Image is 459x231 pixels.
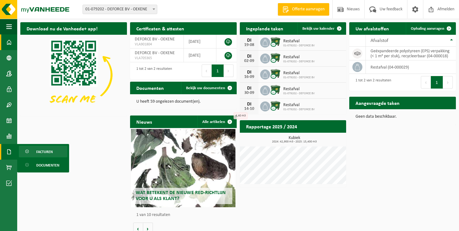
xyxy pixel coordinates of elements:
span: Restafval [283,71,315,76]
span: Restafval [283,87,315,92]
img: WB-1100-CU [270,85,281,95]
td: [DATE] [184,35,216,49]
span: Restafval [283,103,315,108]
img: WB-1100-CU [270,37,281,47]
button: 1 [431,76,443,89]
p: Geen data beschikbaar. [356,115,450,119]
h2: Uw afvalstoffen [349,22,395,34]
h3: Kubiek [243,136,346,143]
span: 01-079202 - DEFORCE BV [283,76,315,80]
span: 01-079202 - DEFORCE BV [283,60,315,64]
span: Bekijk uw documenten [186,86,225,90]
span: 01-079202 - DEFORCE BV [283,44,315,48]
a: Bekijk uw kalender [297,22,346,35]
td: geëxpandeerde polystyreen (EPS) verpakking (< 1 m² per stuk), recycleerbaar (04-000018) [366,47,456,60]
span: 2024: 42,900 m3 - 2025: 15,400 m3 [243,140,346,143]
span: Bekijk uw kalender [302,27,335,31]
span: Restafval [283,39,315,44]
span: Ophaling aanvragen [411,27,444,31]
h2: Certificaten & attesten [130,22,190,34]
span: 01-079202 - DEFORCE BV - OEKENE [83,5,157,14]
a: Bekijk rapportage [300,132,346,145]
a: Ophaling aanvragen [406,22,455,35]
h2: Nieuws [130,115,158,128]
div: DI [243,54,255,59]
span: VLA705365 [135,56,179,61]
img: Download de VHEPlus App [20,35,127,115]
a: Offerte aanvragen [278,3,329,16]
button: Previous [421,76,431,89]
a: Facturen [19,146,68,157]
img: WB-1100-CU [270,53,281,63]
td: restafval (04-000029) [366,60,456,74]
div: DI [243,86,255,91]
img: WB-1100-CU [270,69,281,79]
span: DEFORCE BV - OEKENE [135,51,175,55]
div: 14-10 [243,107,255,111]
h2: Documenten [130,82,170,94]
span: Offerte aanvragen [290,6,326,13]
span: Restafval [283,55,315,60]
div: DI [243,70,255,75]
button: Previous [202,64,212,77]
span: DEFORCE BV - OEKENE [135,37,175,42]
div: 16-09 [243,75,255,79]
p: 1 van 10 resultaten [136,213,234,217]
h2: Download nu de Vanheede+ app! [20,22,104,34]
p: U heeft 59 ongelezen document(en). [136,100,230,104]
a: Wat betekent de nieuwe RED-richtlijn voor u als klant? [131,129,235,207]
span: Afvalstof [371,38,388,43]
img: WB-1100-CU [270,100,281,111]
button: 1 [212,64,224,77]
span: Facturen [36,146,53,158]
div: 02-09 [243,59,255,63]
span: 01-079202 - DEFORCE BV - OEKENE [83,5,157,14]
div: DI [243,102,255,107]
h2: Aangevraagde taken [349,97,406,109]
span: 01-079202 - DEFORCE BV [283,108,315,111]
div: DI [243,38,255,43]
h2: Ingeplande taken [240,22,290,34]
span: 01-079202 - DEFORCE BV [283,92,315,95]
a: Alle artikelen [197,115,236,128]
h2: Rapportage 2025 / 2024 [240,120,303,132]
span: VLA901804 [135,42,179,47]
a: Bekijk uw documenten [181,82,236,94]
button: Next [224,64,234,77]
div: 1 tot 2 van 2 resultaten [352,75,391,89]
button: Next [443,76,453,89]
a: Documenten [19,159,68,171]
span: Wat betekent de nieuwe RED-richtlijn voor u als klant? [136,190,226,201]
div: 30-09 [243,91,255,95]
div: 19-08 [243,43,255,47]
span: Documenten [36,159,59,171]
td: [DATE] [184,49,216,62]
div: 1 tot 2 van 2 resultaten [133,64,172,78]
